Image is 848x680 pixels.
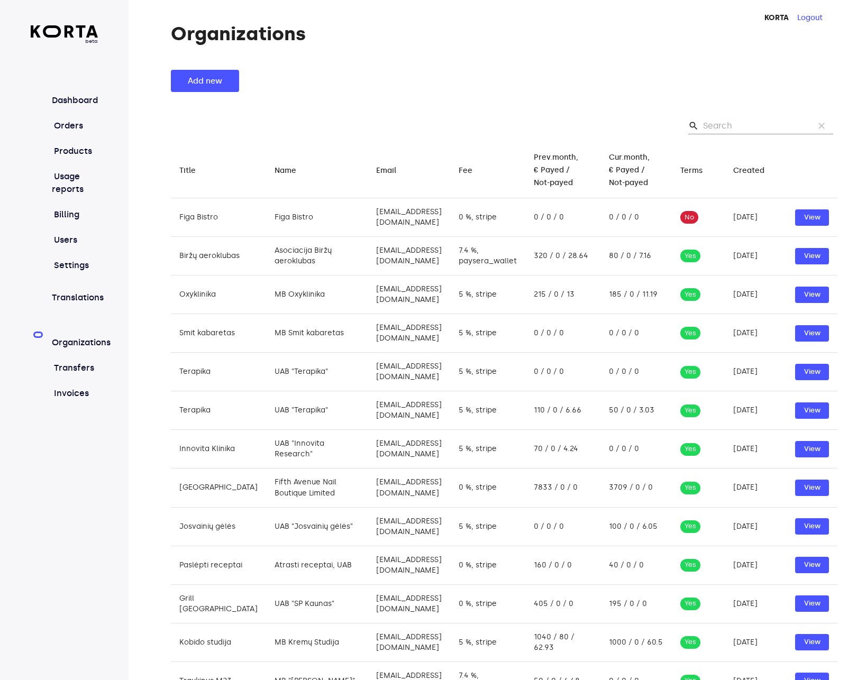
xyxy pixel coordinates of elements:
a: Products [52,145,98,158]
span: Fee [459,164,486,177]
a: Dashboard [52,87,98,107]
td: 0 %, stripe [450,584,525,623]
td: [EMAIL_ADDRESS][DOMAIN_NAME] [368,391,450,430]
td: [EMAIL_ADDRESS][DOMAIN_NAME] [368,198,450,237]
button: View [795,518,829,535]
td: Atrasti receptai, UAB [266,546,368,584]
td: Oxyklinika [171,275,266,314]
td: 0 %, stripe [450,468,525,507]
td: [DATE] [725,198,787,237]
td: 7.4 %, paysera_wallet [450,237,525,275]
button: View [795,364,829,380]
div: Cur.month, € Payed / Not-payed [609,151,650,189]
span: Yes [680,444,700,454]
span: Email [376,164,410,177]
td: 0 / 0 / 0 [525,314,600,353]
td: [EMAIL_ADDRESS][DOMAIN_NAME] [368,314,450,353]
td: 3709 / 0 / 0 [600,468,672,507]
td: 195 / 0 / 0 [600,584,672,623]
td: 100 / 0 / 6.05 [600,507,672,546]
td: 110 / 0 / 6.66 [525,391,600,430]
td: [DATE] [725,430,787,468]
td: 7833 / 0 / 0 [525,468,600,507]
td: 5 %, stripe [450,314,525,353]
a: View [795,559,829,568]
a: View [795,598,829,607]
span: Yes [680,521,700,531]
td: Asociacija Biržų aeroklubas [266,237,368,275]
span: View [800,366,824,378]
td: 1000 / 0 / 60.5 [600,623,672,661]
td: [GEOGRAPHIC_DATA] [171,468,266,507]
td: [DATE] [725,623,787,661]
span: beta [31,38,98,45]
a: Transfers [52,362,98,374]
td: Smit kabaretas [171,314,266,353]
td: [EMAIL_ADDRESS][DOMAIN_NAME] [368,584,450,623]
td: Figa Bistro [171,198,266,237]
td: 0 %, stripe [450,546,525,584]
td: 1040 / 80 / 62.93 [525,623,600,661]
td: UAB "SP Kaunas" [266,584,368,623]
a: Usage reports [52,170,98,196]
span: Cur.month, € Payed / Not-payed [609,151,663,189]
a: View [795,405,829,413]
span: Yes [680,560,700,570]
td: [EMAIL_ADDRESS][DOMAIN_NAME] [368,353,450,391]
img: Korta [31,25,98,38]
button: View [795,325,829,342]
td: Figa Bistro [266,198,368,237]
div: Prev.month, € Payed / Not-payed [534,151,578,189]
a: Settings [52,259,98,272]
td: 0 %, stripe [450,198,525,237]
td: [EMAIL_ADDRESS][DOMAIN_NAME] [368,468,450,507]
td: [DATE] [725,507,787,546]
span: Name [275,164,310,177]
span: Title [179,164,209,177]
a: Organizations [52,329,98,349]
div: Name [275,164,296,177]
a: Orders [52,120,98,132]
a: View [795,482,829,491]
span: Yes [680,637,700,647]
span: Created [733,164,778,177]
div: Created [733,164,764,177]
td: Josvainių gėlės [171,507,266,546]
button: View [795,441,829,457]
a: View [795,636,829,645]
span: Search [688,121,699,131]
span: View [800,327,824,339]
button: View [795,634,829,650]
div: Fee [459,164,472,177]
span: Yes [680,328,700,338]
td: 0 / 0 / 0 [600,314,672,353]
span: Yes [680,483,700,493]
span: View [800,289,824,301]
a: Users [52,234,98,246]
button: View [795,248,829,264]
td: [EMAIL_ADDRESS][DOMAIN_NAME] [368,275,450,314]
input: Search [703,117,806,134]
div: Title [179,164,196,177]
td: MB Smit kabaretas [266,314,368,353]
td: 40 / 0 / 0 [600,546,672,584]
td: 160 / 0 / 0 [525,546,600,584]
a: View [795,250,829,259]
td: 80 / 0 / 7.16 [600,237,672,275]
span: Yes [680,406,700,416]
a: Translations [52,284,98,304]
td: MB Oxyklinika [266,275,368,314]
td: UAB "Innovita Research" [266,430,368,468]
td: Kobido studija [171,623,266,661]
td: [EMAIL_ADDRESS][DOMAIN_NAME] [368,430,450,468]
button: View [795,209,829,226]
a: View [795,443,829,452]
span: Yes [680,599,700,609]
a: Add new [171,75,246,84]
button: View [795,402,829,419]
span: Prev.month, € Payed / Not-payed [534,151,592,189]
td: 215 / 0 / 13 [525,275,600,314]
span: View [800,250,824,262]
span: Terms [680,164,716,177]
td: [DATE] [725,584,787,623]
